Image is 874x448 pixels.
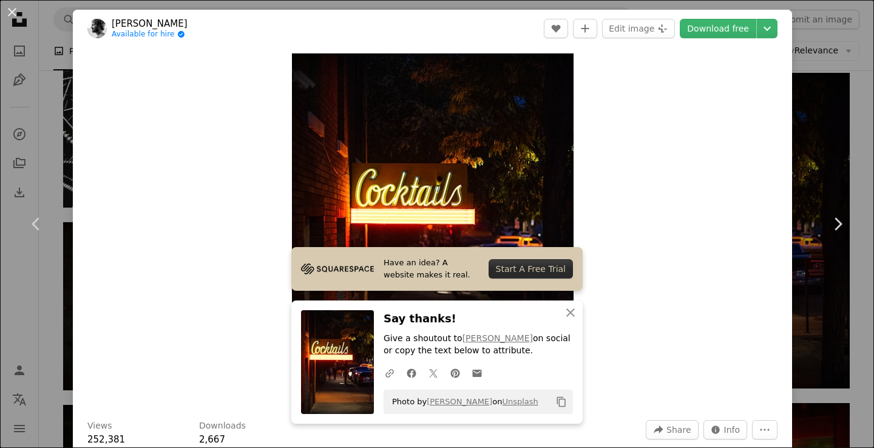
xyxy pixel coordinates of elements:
[386,392,538,412] span: Photo by on
[384,333,573,357] p: Give a shoutout to on social or copy the text below to attribute.
[602,19,675,38] button: Edit image
[199,434,225,445] span: 2,667
[489,259,573,279] div: Start A Free Trial
[444,361,466,385] a: Share on Pinterest
[87,420,112,432] h3: Views
[427,397,492,406] a: [PERSON_NAME]
[112,18,188,30] a: [PERSON_NAME]
[292,53,574,406] img: UNKs coffee shop during night time
[544,19,568,38] button: Like
[502,397,538,406] a: Unsplash
[112,30,188,39] a: Available for hire
[466,361,488,385] a: Share over email
[401,361,422,385] a: Share on Facebook
[199,420,246,432] h3: Downloads
[666,421,691,439] span: Share
[301,260,374,278] img: file-1705255347840-230a6ab5bca9image
[724,421,740,439] span: Info
[291,247,583,291] a: Have an idea? A website makes it real.Start A Free Trial
[801,166,874,282] a: Next
[462,333,533,343] a: [PERSON_NAME]
[757,19,777,38] button: Choose download size
[384,310,573,328] h3: Say thanks!
[551,392,572,412] button: Copy to clipboard
[87,19,107,38] img: Go to Jared Murray's profile
[646,420,698,440] button: Share this image
[573,19,597,38] button: Add to Collection
[752,420,777,440] button: More Actions
[422,361,444,385] a: Share on Twitter
[680,19,756,38] a: Download free
[703,420,748,440] button: Stats about this image
[87,434,125,445] span: 252,381
[292,53,574,406] button: Zoom in on this image
[384,257,479,281] span: Have an idea? A website makes it real.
